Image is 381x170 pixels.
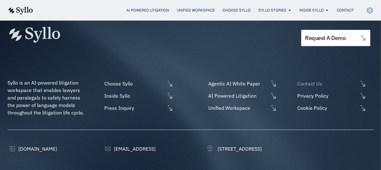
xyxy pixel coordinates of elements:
a: AI Powered Litigation [126,7,169,13]
img: syllo [7,7,33,14]
span: request a demo [305,35,346,41]
span: AI Powered Litigation [207,92,269,100]
a: Unified Workspace [177,7,215,13]
span: Inside Syllo [103,92,165,100]
a: Unified Workspace [207,104,277,112]
a: AI Powered Litigation [207,92,277,100]
a: [EMAIL_ADDRESS] [103,145,156,153]
span: Choose Syllo [103,80,165,87]
a: [DOMAIN_NAME] [7,145,57,153]
nav: Menu [45,7,354,13]
span: Unified Workspace [207,104,269,112]
span: Contact Us [296,80,358,87]
div: Menu Toggle [45,7,354,13]
a: Syllo Stories [258,7,286,13]
a: Cookie Policy [296,104,374,112]
span: [DOMAIN_NAME] [17,145,57,153]
span: Syllo is an AI-powered litigation workspace that enables lawyers and paralegals to safely harness... [7,80,84,116]
a: Privacy Policy [296,92,374,100]
a: [STREET_ADDRESS] [207,145,262,153]
span: Press Inquiry [103,104,165,112]
span: [STREET_ADDRESS] [216,145,262,153]
span: Cookie Policy [296,104,358,112]
a: Inside Syllo [103,92,173,100]
a: Contact [337,7,354,13]
a: Contact Us [296,80,374,87]
span: Privacy Policy [296,92,358,100]
a: request a demo [301,30,370,46]
a: Choose Syllo [223,7,251,13]
a: Choose Syllo [103,80,173,87]
a: Agentic AI White Paper [207,80,277,87]
span: [EMAIL_ADDRESS] [112,145,156,153]
span: Agentic AI White Paper [207,80,269,87]
a: Inside Syllo [299,7,324,13]
a: Press Inquiry [103,104,173,112]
